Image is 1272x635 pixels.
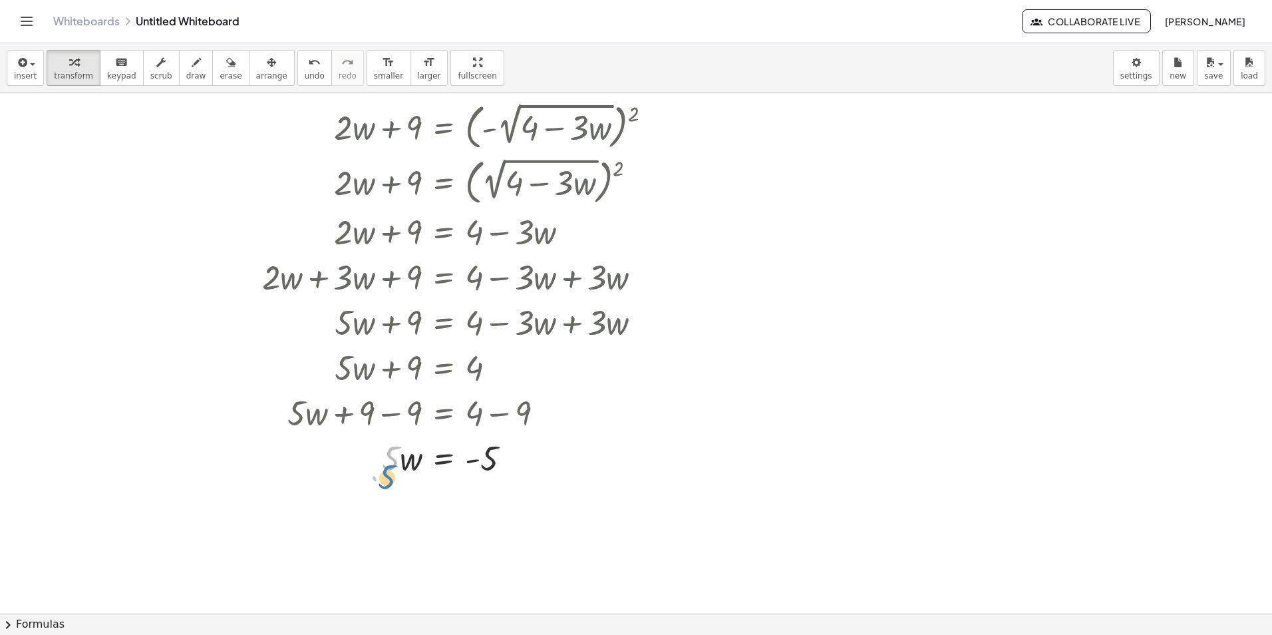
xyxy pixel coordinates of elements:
i: redo [341,55,354,71]
span: fullscreen [458,71,496,81]
i: keyboard [115,55,128,71]
span: larger [417,71,440,81]
button: transform [47,50,100,86]
button: load [1233,50,1265,86]
button: draw [179,50,214,86]
button: format_sizesmaller [367,50,410,86]
span: save [1204,71,1223,81]
button: save [1197,50,1231,86]
button: format_sizelarger [410,50,448,86]
span: arrange [256,71,287,81]
i: format_size [382,55,395,71]
a: Whiteboards [53,15,120,28]
button: [PERSON_NAME] [1154,9,1256,33]
span: Collaborate Live [1033,15,1140,27]
span: smaller [374,71,403,81]
button: keyboardkeypad [100,50,144,86]
button: fullscreen [450,50,504,86]
span: undo [305,71,325,81]
button: arrange [249,50,295,86]
span: load [1241,71,1258,81]
button: Toggle navigation [16,11,37,32]
span: scrub [150,71,172,81]
span: [PERSON_NAME] [1164,15,1245,27]
span: keypad [107,71,136,81]
span: insert [14,71,37,81]
button: undoundo [297,50,332,86]
i: undo [308,55,321,71]
i: format_size [422,55,435,71]
span: erase [220,71,241,81]
span: draw [186,71,206,81]
button: Collaborate Live [1022,9,1151,33]
button: redoredo [331,50,364,86]
button: scrub [143,50,180,86]
button: settings [1113,50,1160,86]
button: insert [7,50,44,86]
span: settings [1120,71,1152,81]
button: erase [212,50,249,86]
button: new [1162,50,1194,86]
span: transform [54,71,93,81]
span: redo [339,71,357,81]
span: new [1170,71,1186,81]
